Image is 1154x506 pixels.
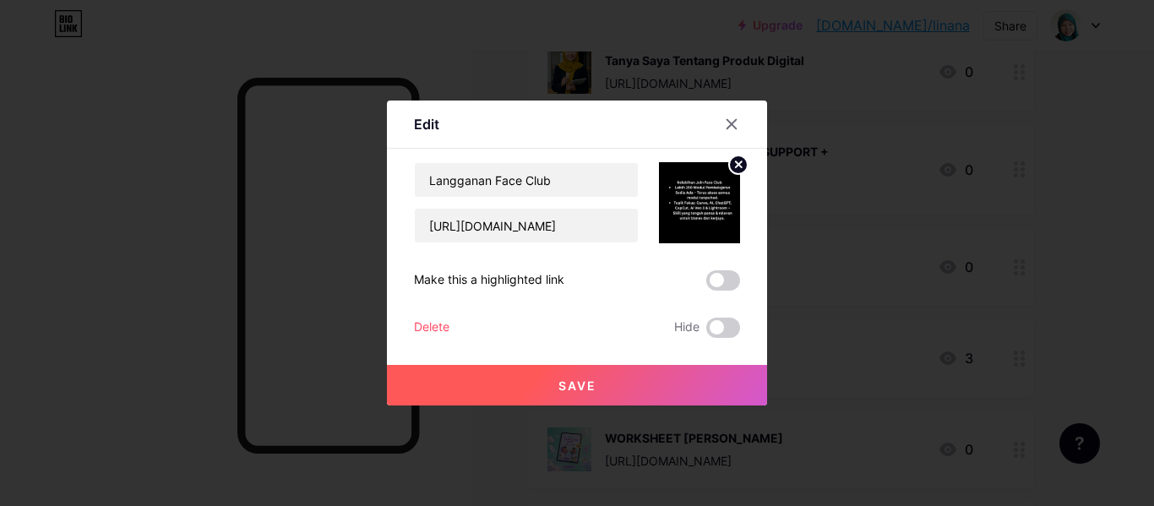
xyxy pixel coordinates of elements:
[674,318,699,338] span: Hide
[414,270,564,291] div: Make this a highlighted link
[558,378,596,393] span: Save
[415,209,638,242] input: URL
[387,365,767,405] button: Save
[659,162,740,243] img: link_thumbnail
[414,114,439,134] div: Edit
[414,318,449,338] div: Delete
[415,163,638,197] input: Title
